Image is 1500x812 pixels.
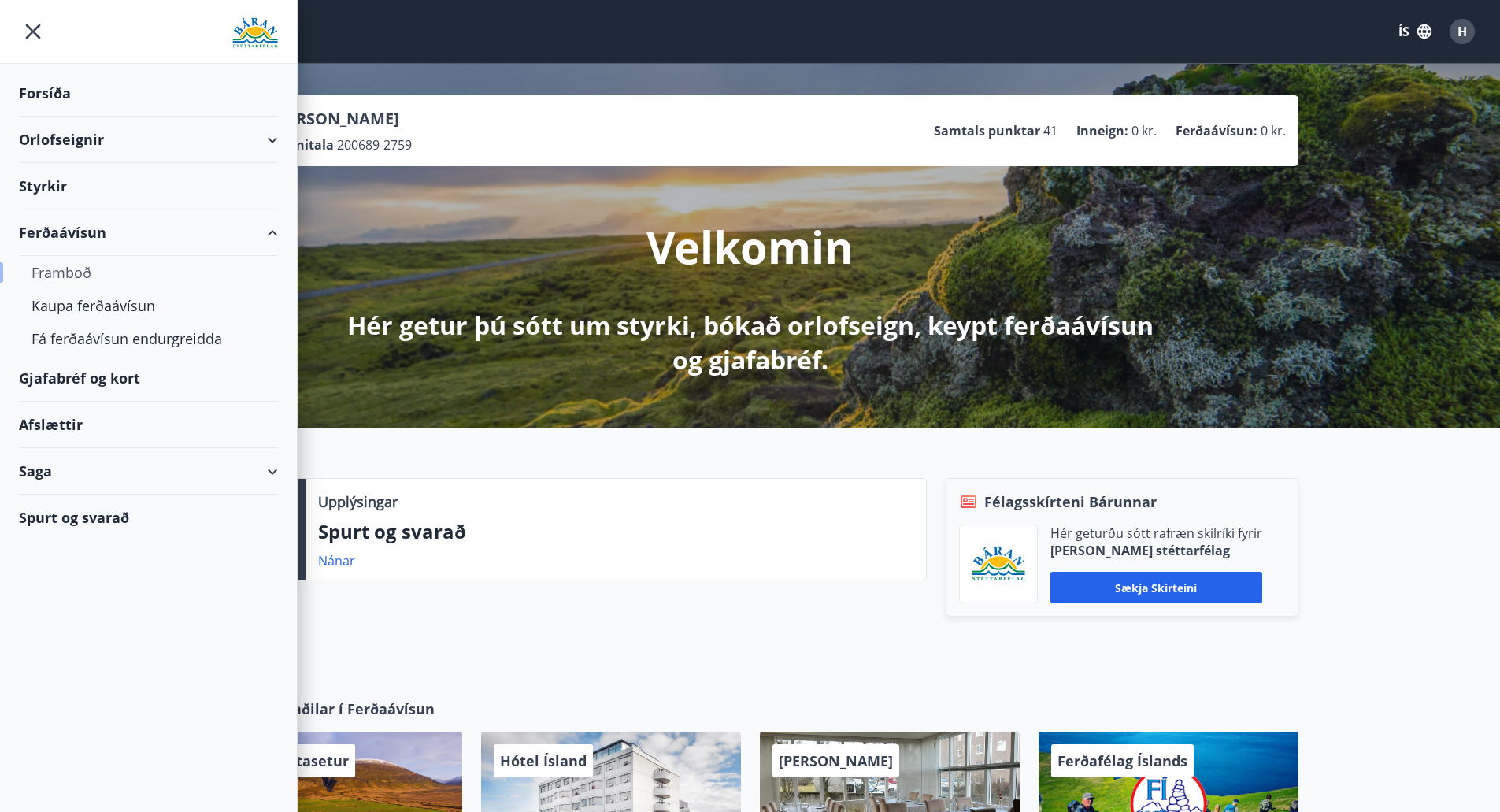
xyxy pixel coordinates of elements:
[1176,122,1257,139] p: Ferðaávísun :
[19,117,278,163] div: Orlofseignir
[1457,23,1467,40] span: H
[337,136,412,154] span: 200689-2759
[272,136,334,154] p: Kennitala
[221,699,435,719] span: Samstarfsaðilar í Ferðaávísun
[318,552,355,569] a: Nánar
[1057,751,1187,770] span: Ferðafélag Íslands
[19,163,278,209] div: Styrkir
[335,308,1166,377] p: Hér getur þú sótt um styrki, bókað orlofseign, keypt ferðaávísun og gjafabréf.
[646,217,854,276] p: Velkomin
[232,17,278,49] img: union_logo
[19,448,278,495] div: Saga
[1043,122,1057,139] span: 41
[984,491,1157,512] span: Félagsskírteni Bárunnar
[19,495,278,540] div: Spurt og svarað
[934,122,1040,139] p: Samtals punktar
[19,17,47,46] button: menu
[19,70,278,117] div: Forsíða
[19,209,278,256] div: Ferðaávísun
[31,289,265,322] div: Kaupa ferðaávísun
[500,751,587,770] span: Hótel Ísland
[272,108,412,130] p: [PERSON_NAME]
[1050,525,1262,542] p: Hér geturðu sótt rafræn skilríki fyrir
[1443,13,1481,50] button: H
[972,546,1025,583] img: Bz2lGXKH3FXEIQKvoQ8VL0Fr0uCiWgfgA3I6fSs8.png
[318,518,913,545] p: Spurt og svarað
[1076,122,1128,139] p: Inneign :
[31,322,265,355] div: Fá ferðaávísun endurgreidda
[1050,572,1262,603] button: Sækja skírteini
[19,355,278,402] div: Gjafabréf og kort
[19,402,278,448] div: Afslættir
[31,256,265,289] div: Framboð
[1050,542,1262,559] p: [PERSON_NAME] stéttarfélag
[1131,122,1157,139] span: 0 kr.
[779,751,893,770] span: [PERSON_NAME]
[1390,17,1440,46] button: ÍS
[318,491,398,512] p: Upplýsingar
[1261,122,1286,139] span: 0 kr.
